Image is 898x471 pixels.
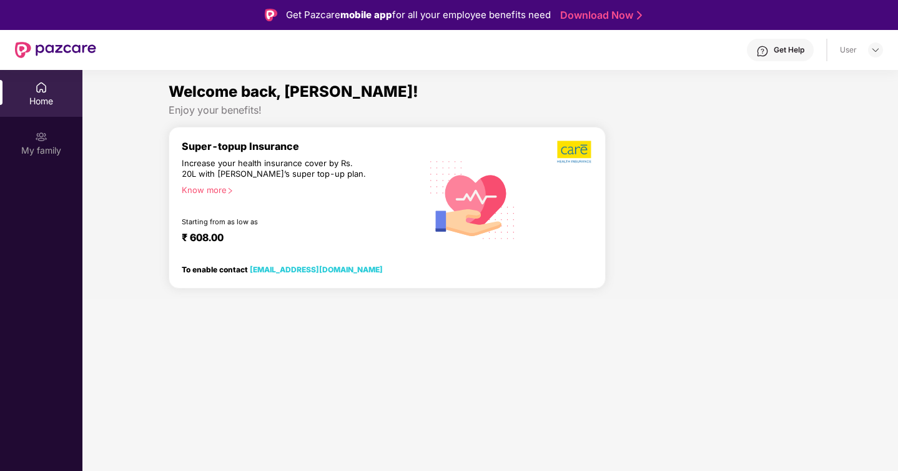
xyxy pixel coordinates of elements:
div: Starting from as low as [182,217,368,226]
div: Super-topup Insurance [182,140,422,152]
img: svg+xml;base64,PHN2ZyB4bWxucz0iaHR0cDovL3d3dy53My5vcmcvMjAwMC9zdmciIHhtbG5zOnhsaW5rPSJodHRwOi8vd3... [422,147,525,251]
img: New Pazcare Logo [15,42,96,58]
div: User [840,45,857,55]
img: Stroke [637,9,642,22]
span: Welcome back, [PERSON_NAME]! [169,82,418,101]
a: Download Now [560,9,638,22]
div: Get Help [774,45,804,55]
img: svg+xml;base64,PHN2ZyB3aWR0aD0iMjAiIGhlaWdodD0iMjAiIHZpZXdCb3g9IjAgMCAyMCAyMCIgZmlsbD0ibm9uZSIgeG... [35,131,47,143]
img: svg+xml;base64,PHN2ZyBpZD0iRHJvcGRvd24tMzJ4MzIiIHhtbG5zPSJodHRwOi8vd3d3LnczLm9yZy8yMDAwL3N2ZyIgd2... [871,45,881,55]
strong: mobile app [340,9,392,21]
a: [EMAIL_ADDRESS][DOMAIN_NAME] [250,265,383,274]
div: To enable contact [182,265,383,274]
div: Get Pazcare for all your employee benefits need [286,7,551,22]
img: svg+xml;base64,PHN2ZyBpZD0iSGVscC0zMngzMiIgeG1sbnM9Imh0dHA6Ly93d3cudzMub3JnLzIwMDAvc3ZnIiB3aWR0aD... [756,45,769,57]
div: Enjoy your benefits! [169,104,812,117]
div: Know more [182,185,414,194]
img: svg+xml;base64,PHN2ZyBpZD0iSG9tZSIgeG1sbnM9Imh0dHA6Ly93d3cudzMub3JnLzIwMDAvc3ZnIiB3aWR0aD0iMjAiIG... [35,81,47,94]
img: Logo [265,9,277,21]
img: b5dec4f62d2307b9de63beb79f102df3.png [557,140,593,164]
div: ₹ 608.00 [182,231,409,246]
span: right [227,187,234,194]
div: Increase your health insurance cover by Rs. 20L with [PERSON_NAME]’s super top-up plan. [182,158,368,180]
